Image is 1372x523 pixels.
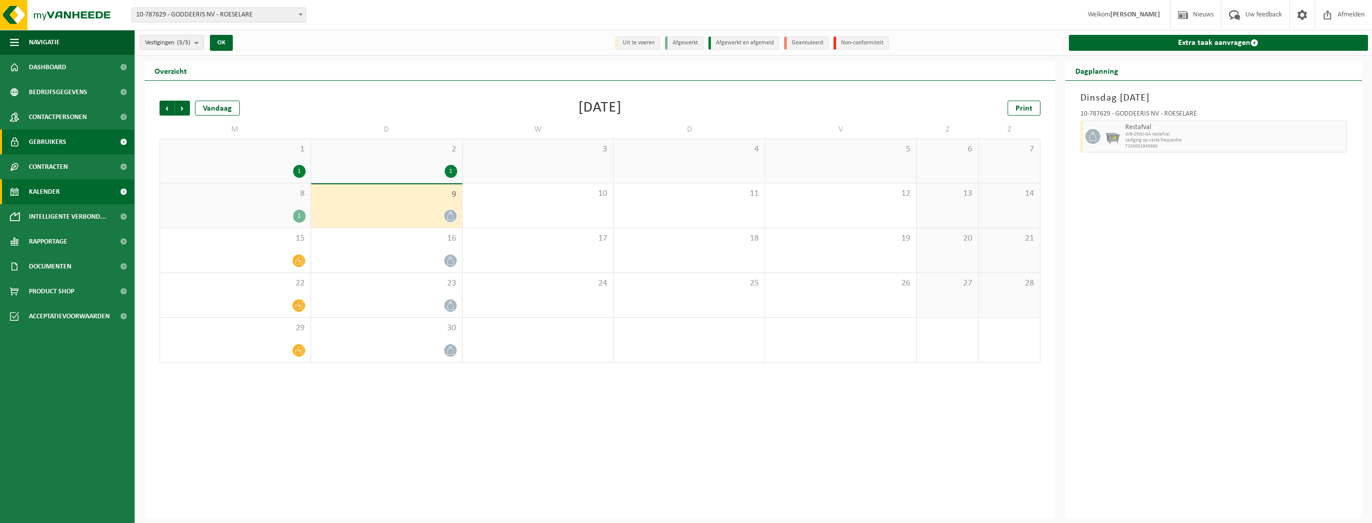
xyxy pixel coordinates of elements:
[984,278,1035,289] span: 28
[770,233,911,244] span: 19
[29,55,66,80] span: Dashboard
[160,121,311,138] td: M
[1069,35,1369,51] a: Extra taak aanvragen
[619,188,760,199] span: 11
[834,36,889,50] li: Non-conformiteit
[210,35,233,51] button: OK
[665,36,703,50] li: Afgewerkt
[293,210,306,223] div: 1
[770,144,911,155] span: 5
[468,278,609,289] span: 24
[917,121,979,138] td: Z
[165,233,306,244] span: 15
[165,144,306,155] span: 1
[922,188,973,199] span: 13
[619,144,760,155] span: 4
[29,204,106,229] span: Intelligente verbond...
[784,36,829,50] li: Geannuleerd
[195,101,240,116] div: Vandaag
[140,35,204,50] button: Vestigingen(3/3)
[445,165,457,178] div: 1
[1125,124,1345,131] span: Restafval
[979,121,1040,138] td: Z
[132,8,306,22] span: 10-787629 - GODDEERIS NV - ROESELARE
[922,144,973,155] span: 6
[1080,111,1348,121] div: 10-787629 - GODDEERIS NV - ROESELARE
[311,121,463,138] td: D
[468,144,609,155] span: 3
[29,279,74,304] span: Product Shop
[708,36,779,50] li: Afgewerkt en afgemeld
[468,233,609,244] span: 17
[615,36,660,50] li: Uit te voeren
[316,144,457,155] span: 2
[316,278,457,289] span: 23
[984,144,1035,155] span: 7
[1125,137,1345,143] span: Lediging op vaste frequentie
[165,188,306,199] span: 8
[293,165,306,178] div: 1
[1125,131,1345,137] span: WB-2500-GA restafval
[578,101,622,116] div: [DATE]
[1065,61,1128,80] h2: Dagplanning
[132,7,306,22] span: 10-787629 - GODDEERIS NV - ROESELARE
[1008,101,1040,116] a: Print
[1110,11,1160,18] strong: [PERSON_NAME]
[29,254,71,279] span: Documenten
[145,35,190,50] span: Vestigingen
[1016,105,1032,113] span: Print
[984,233,1035,244] span: 21
[29,179,60,204] span: Kalender
[619,233,760,244] span: 18
[922,233,973,244] span: 20
[984,188,1035,199] span: 14
[922,278,973,289] span: 27
[29,130,66,154] span: Gebruikers
[316,189,457,200] span: 9
[29,229,67,254] span: Rapportage
[29,304,110,329] span: Acceptatievoorwaarden
[29,154,68,179] span: Contracten
[29,105,87,130] span: Contactpersonen
[765,121,917,138] td: V
[1125,143,1345,149] span: T250001845860
[770,278,911,289] span: 26
[165,323,306,334] span: 29
[614,121,765,138] td: D
[1105,129,1120,144] img: WB-2500-GAL-GY-01
[177,39,190,46] count: (3/3)
[619,278,760,289] span: 25
[29,30,60,55] span: Navigatie
[29,80,87,105] span: Bedrijfsgegevens
[145,61,197,80] h2: Overzicht
[770,188,911,199] span: 12
[468,188,609,199] span: 10
[316,323,457,334] span: 30
[160,101,174,116] span: Vorige
[316,233,457,244] span: 16
[175,101,190,116] span: Volgende
[463,121,614,138] td: W
[1080,91,1348,106] h3: Dinsdag [DATE]
[165,278,306,289] span: 22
